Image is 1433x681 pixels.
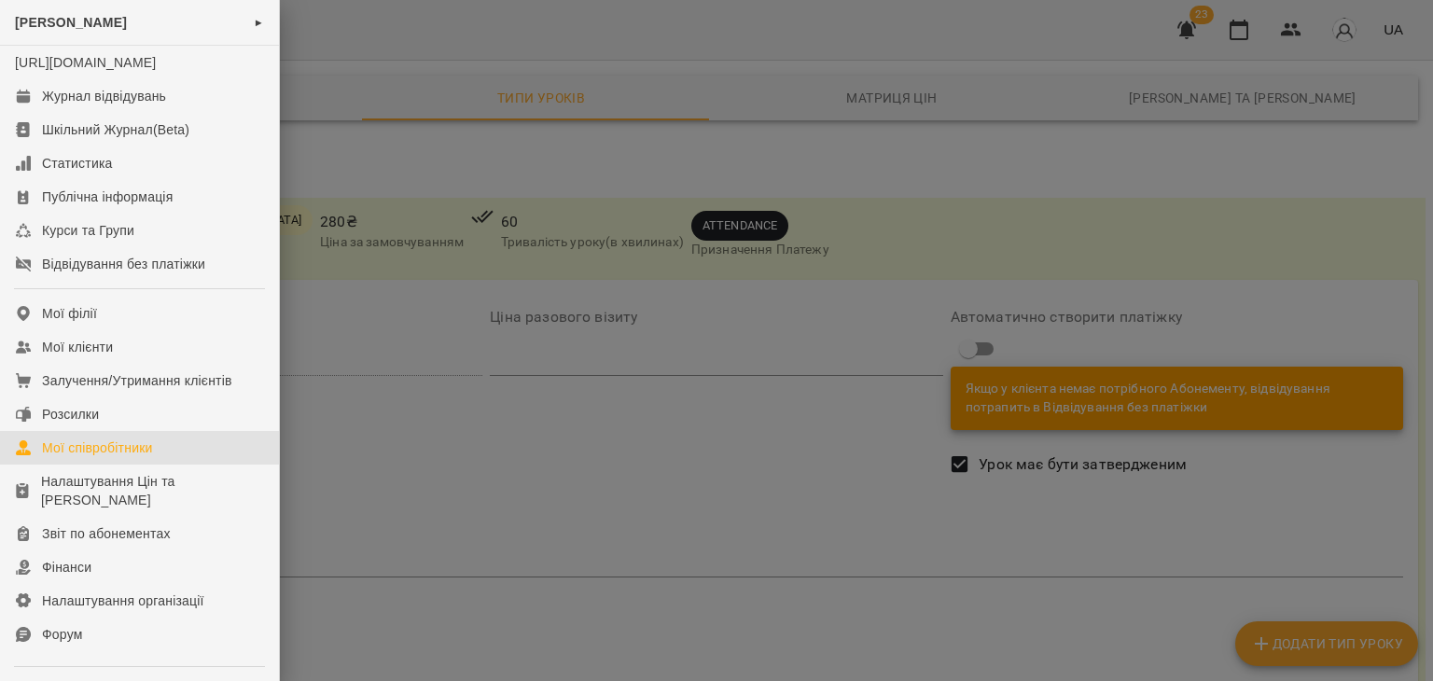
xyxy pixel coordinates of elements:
div: Мої філії [42,304,97,323]
div: Відвідування без платіжки [42,255,205,273]
div: Розсилки [42,405,99,424]
div: Налаштування організації [42,591,204,610]
div: Фінанси [42,558,91,577]
span: ► [254,15,264,30]
div: Налаштування Цін та [PERSON_NAME] [41,472,264,509]
div: Публічна інформація [42,188,173,206]
div: Форум [42,625,83,644]
div: Мої співробітники [42,438,153,457]
div: Залучення/Утримання клієнтів [42,371,232,390]
a: [URL][DOMAIN_NAME] [15,55,156,70]
div: Мої клієнти [42,338,113,356]
div: Звіт по абонементах [42,524,171,543]
div: Шкільний Журнал(Beta) [42,120,189,139]
div: Курси та Групи [42,221,134,240]
span: [PERSON_NAME] [15,15,127,30]
div: Статистика [42,154,113,173]
div: Журнал відвідувань [42,87,166,105]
